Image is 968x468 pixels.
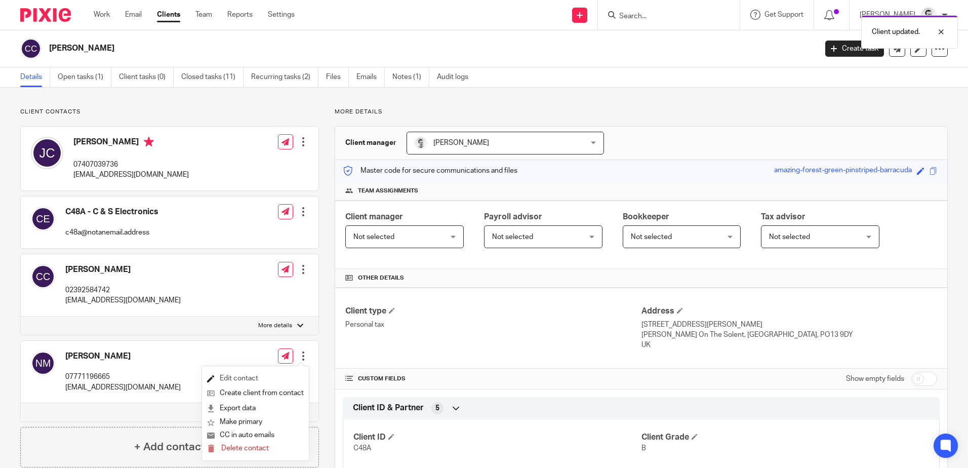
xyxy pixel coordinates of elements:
img: svg%3E [31,264,55,289]
h3: Client manager [345,138,396,148]
h4: [PERSON_NAME] [65,351,181,362]
span: C48A [353,445,371,452]
span: Client manager [345,213,403,221]
span: Team assignments [358,187,418,195]
h4: C48A - C & S Electronics [65,207,158,217]
label: Show empty fields [846,374,904,384]
a: Work [94,10,110,20]
img: svg%3E [31,207,55,231]
h4: [PERSON_NAME] [73,137,189,149]
span: Other details [358,274,404,282]
img: Pixie [20,8,71,22]
h4: [PERSON_NAME] [65,264,181,275]
span: Client ID & Partner [353,403,424,413]
h4: Client Grade [641,432,929,443]
a: Notes (1) [392,67,429,87]
a: Export data [207,401,304,416]
span: Not selected [492,233,533,241]
a: Recurring tasks (2) [251,67,318,87]
h4: Client type [345,306,641,317]
span: Not selected [631,233,672,241]
a: Details [20,67,50,87]
a: Edit contact [207,371,304,386]
p: More details [258,322,292,330]
span: B [641,445,646,452]
span: Bookkeeper [623,213,669,221]
span: 5 [435,403,439,413]
img: svg%3E [31,137,63,169]
div: amazing-forest-green-pinstriped-barracuda [774,165,912,177]
p: 07771196665 [65,372,181,382]
h2: [PERSON_NAME] [49,43,658,54]
p: 07407039736 [73,160,189,170]
a: Reports [227,10,253,20]
p: [STREET_ADDRESS][PERSON_NAME] [641,320,937,330]
a: Team [195,10,212,20]
button: Delete contact [207,442,269,455]
a: Open tasks (1) [58,67,111,87]
img: svg%3E [31,351,55,375]
p: Personal tax [345,320,641,330]
a: Settings [268,10,295,20]
img: Andy_2025.jpg [920,7,937,23]
p: Client updated. [872,27,920,37]
a: Closed tasks (11) [181,67,244,87]
img: svg%3E [20,38,42,59]
p: [EMAIL_ADDRESS][DOMAIN_NAME] [65,295,181,305]
h4: + Add contact [134,439,205,455]
a: Files [326,67,349,87]
span: Tax advisor [761,213,805,221]
a: Create client from contact [207,386,304,401]
i: Primary [144,137,154,147]
h4: CUSTOM FIELDS [345,375,641,383]
a: Emails [356,67,385,87]
p: More details [335,108,948,116]
button: Make primary [207,416,262,429]
h4: Client ID [353,432,641,443]
p: [PERSON_NAME] On The Solent, [GEOGRAPHIC_DATA], PO13 9DY [641,330,937,340]
span: Delete contact [221,445,269,452]
span: [PERSON_NAME] [433,139,489,146]
p: UK [641,340,937,350]
p: [EMAIL_ADDRESS][DOMAIN_NAME] [65,382,181,393]
button: CC in auto emails [207,429,274,442]
a: Client tasks (0) [119,67,174,87]
p: Client contacts [20,108,319,116]
a: Audit logs [437,67,476,87]
span: Not selected [769,233,810,241]
p: c48a@notanemail.address [65,227,158,238]
h4: Address [641,306,937,317]
p: 02392584742 [65,285,181,295]
span: Payroll advisor [484,213,542,221]
a: Create task [825,41,884,57]
p: [EMAIL_ADDRESS][DOMAIN_NAME] [73,170,189,180]
span: Not selected [353,233,394,241]
img: Andy_2025.jpg [415,137,427,149]
a: Clients [157,10,180,20]
p: Master code for secure communications and files [343,166,517,176]
a: Email [125,10,142,20]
